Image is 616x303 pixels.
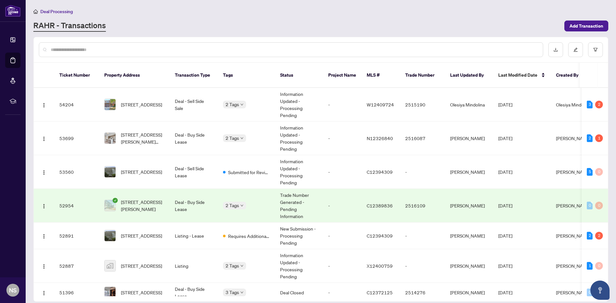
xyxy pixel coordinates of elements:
[170,88,218,122] td: Deal - Sell Side Sale
[41,170,47,175] img: Logo
[275,223,323,249] td: New Submission - Processing Pending
[121,232,162,239] span: [STREET_ADDRESS]
[498,290,512,295] span: [DATE]
[400,63,445,88] th: Trade Number
[33,9,38,14] span: home
[170,283,218,302] td: Deal - Buy Side Lease
[275,189,323,223] td: Trade Number Generated - Pending Information
[99,63,170,88] th: Property Address
[553,47,558,52] span: download
[121,262,162,269] span: [STREET_ADDRESS]
[9,286,17,295] span: NS
[498,169,512,175] span: [DATE]
[323,122,362,155] td: -
[41,136,47,141] img: Logo
[39,200,49,211] button: Logo
[367,233,393,239] span: C12394309
[588,42,603,57] button: filter
[400,88,445,122] td: 2515190
[556,169,591,175] span: [PERSON_NAME]
[367,290,393,295] span: C12372125
[445,283,493,302] td: [PERSON_NAME]
[595,262,603,270] div: 0
[445,223,493,249] td: [PERSON_NAME]
[54,249,99,283] td: 52887
[275,122,323,155] td: Information Updated - Processing Pending
[323,223,362,249] td: -
[240,264,244,267] span: down
[54,283,99,302] td: 51396
[275,283,323,302] td: Deal Closed
[170,155,218,189] td: Deal - Sell Side Lease
[240,291,244,294] span: down
[170,249,218,283] td: Listing
[33,20,106,32] a: RAHR - Transactions
[105,99,116,110] img: thumbnail-img
[573,47,578,52] span: edit
[54,122,99,155] td: 53699
[228,232,270,240] span: Requires Additional Docs
[498,203,512,208] span: [DATE]
[498,263,512,269] span: [DATE]
[595,134,603,142] div: 1
[41,234,47,239] img: Logo
[400,223,445,249] td: -
[587,168,593,176] div: 5
[556,203,591,208] span: [PERSON_NAME]
[170,63,218,88] th: Transaction Type
[121,131,165,145] span: [STREET_ADDRESS][PERSON_NAME][PERSON_NAME]
[587,262,593,270] div: 1
[41,103,47,108] img: Logo
[226,101,239,108] span: 2 Tags
[362,63,400,88] th: MLS #
[367,203,393,208] span: C12389836
[400,122,445,155] td: 2516087
[595,202,603,209] div: 0
[498,233,512,239] span: [DATE]
[54,63,99,88] th: Ticket Number
[400,189,445,223] td: 2516109
[39,231,49,241] button: Logo
[105,133,116,144] img: thumbnail-img
[41,290,47,296] img: Logo
[367,263,393,269] span: X12400759
[445,88,493,122] td: Olesiya Mindolina
[400,249,445,283] td: -
[498,135,512,141] span: [DATE]
[400,155,445,189] td: -
[445,122,493,155] td: [PERSON_NAME]
[400,283,445,302] td: 2514276
[228,169,270,176] span: Submitted for Review
[551,63,589,88] th: Created By
[105,260,116,271] img: thumbnail-img
[323,249,362,283] td: -
[568,42,583,57] button: edit
[54,88,99,122] td: 54204
[226,202,239,209] span: 2 Tags
[587,232,593,240] div: 2
[240,137,244,140] span: down
[121,168,162,175] span: [STREET_ADDRESS]
[556,233,591,239] span: [PERSON_NAME]
[367,135,393,141] span: N12326840
[556,102,591,107] span: Olesiya Mindolina
[39,99,49,110] button: Logo
[556,135,591,141] span: [PERSON_NAME]
[595,232,603,240] div: 2
[587,202,593,209] div: 0
[105,287,116,298] img: thumbnail-img
[105,200,116,211] img: thumbnail-img
[5,5,21,17] img: logo
[367,102,394,107] span: W12409724
[445,249,493,283] td: [PERSON_NAME]
[323,189,362,223] td: -
[275,63,323,88] th: Status
[39,133,49,143] button: Logo
[170,122,218,155] td: Deal - Buy Side Lease
[323,283,362,302] td: -
[275,88,323,122] td: Information Updated - Processing Pending
[170,189,218,223] td: Deal - Buy Side Lease
[323,63,362,88] th: Project Name
[367,169,393,175] span: C12394309
[226,262,239,269] span: 2 Tags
